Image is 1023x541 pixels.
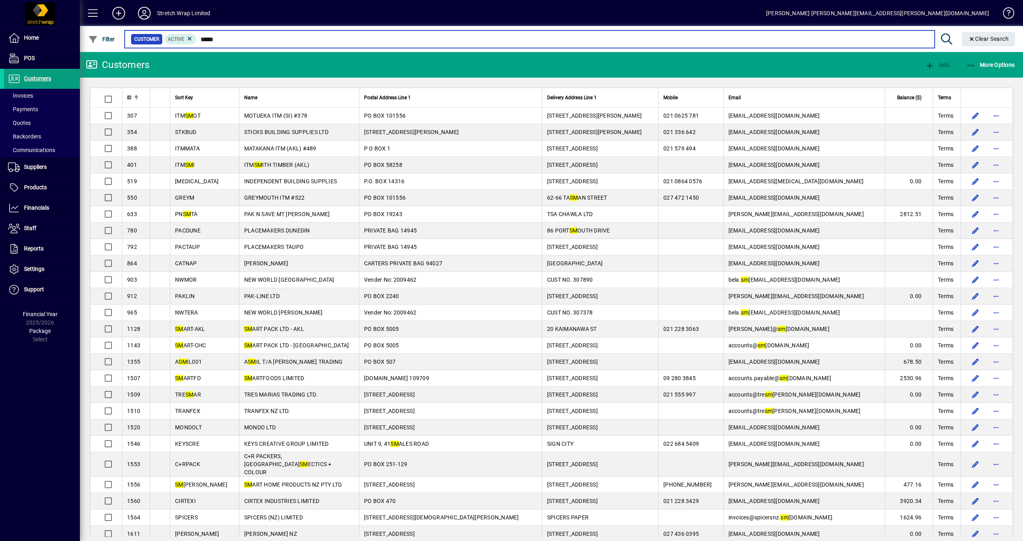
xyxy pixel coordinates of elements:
button: Edit [969,240,982,253]
span: 633 [127,211,137,217]
em: SM [569,227,578,234]
span: [PERSON_NAME][EMAIL_ADDRESS][DOMAIN_NAME] [728,293,864,299]
span: Delivery Address Line 1 [547,93,597,102]
span: TSA CHAWLA LTD [547,211,593,217]
td: 2812.51 [885,206,933,222]
span: PACDUNE [175,227,201,234]
div: Email [728,93,880,102]
button: Add [923,58,951,72]
td: 0.00 [885,337,933,354]
span: Terms [938,259,953,267]
button: More options [990,421,1003,434]
div: Customers [86,58,149,71]
em: SM [175,342,183,349]
span: TRES MARIAS TRADING LTD. [244,391,318,398]
span: PLACEMAKERS TAUPO [244,244,304,250]
em: sm [741,309,749,316]
button: Edit [969,478,982,491]
span: ITM I [175,162,195,168]
span: [EMAIL_ADDRESS][DOMAIN_NAME] [728,194,820,201]
a: Quotes [4,116,80,130]
span: 1510 [127,408,140,414]
span: GREYMOUTH ITM #522 [244,194,305,201]
span: NWTERA [175,309,198,316]
span: Terms [938,423,953,431]
span: MATAKANA ITM (AKL) #489 [244,145,316,152]
span: ART PACK LTD - [GEOGRAPHIC_DATA] [244,342,349,349]
span: ID [127,93,131,102]
span: PN TA [175,211,198,217]
span: Support [24,286,44,293]
span: accounts@tre [PERSON_NAME][DOMAIN_NAME] [728,408,861,414]
button: Clear [962,32,1015,46]
button: Edit [969,208,982,220]
span: PO BOX 5005 [364,342,399,349]
button: More options [990,240,1003,253]
button: More options [990,339,1003,352]
em: SM [570,194,578,201]
em: sm [765,408,773,414]
button: Edit [969,109,982,122]
span: Clear Search [968,36,1009,42]
span: 1509 [127,391,140,398]
span: ITM ITH TIMBER (AKL) [244,162,309,168]
span: [STREET_ADDRESS] [364,424,415,431]
span: NWMOR [175,277,197,283]
button: More options [990,323,1003,335]
span: 864 [127,260,137,266]
span: STKBUD [175,129,197,135]
span: P.O. BOX 14316 [364,178,405,184]
a: Invoices [4,89,80,102]
span: 021 579 494 [663,145,696,152]
span: 1128 [127,326,140,332]
span: bela. [EMAIL_ADDRESS][DOMAIN_NAME] [728,277,840,283]
span: ARTFO [175,375,201,381]
span: 86 PORT OUTH DRIVE [547,227,610,234]
em: SM [390,441,399,447]
button: Edit [969,158,982,171]
button: Edit [969,495,982,507]
mat-chip: Activation Status: Active [165,34,197,44]
span: TRANFEX NZ LTD. [244,408,290,414]
span: [STREET_ADDRESS][PERSON_NAME] [364,129,459,135]
td: 2530.96 [885,370,933,387]
span: [STREET_ADDRESS][PERSON_NAME] [547,112,642,119]
button: More options [990,458,1003,471]
em: SM [248,359,256,365]
span: Terms [938,144,953,152]
em: sm [758,342,766,349]
span: [STREET_ADDRESS] [547,178,598,184]
span: [PERSON_NAME] [244,260,288,266]
span: CARTERS PRIVATE BAG 94027 [364,260,442,266]
span: PRIVATE BAG 14945 [364,227,417,234]
span: Quotes [8,120,31,126]
span: Filter [88,36,115,42]
button: Edit [969,527,982,540]
span: Products [24,184,47,190]
button: More options [990,527,1003,540]
span: 1355 [127,359,140,365]
a: Suppliers [4,157,80,177]
button: More options [990,405,1003,417]
span: [STREET_ADDRESS] [547,293,598,299]
a: POS [4,48,80,68]
span: ART PACK LTD - AKL [244,326,304,332]
span: 388 [127,145,137,152]
span: [EMAIL_ADDRESS][DOMAIN_NAME] [728,227,820,234]
span: PO BOX 101556 [364,112,406,119]
button: Edit [969,405,982,417]
span: CUST NO. 307378 [547,309,593,316]
span: [EMAIL_ADDRESS][DOMAIN_NAME] [728,424,820,431]
span: 307 [127,112,137,119]
span: [EMAIL_ADDRESS][DOMAIN_NAME] [728,260,820,266]
span: Balance ($) [897,93,921,102]
button: Edit [969,142,982,155]
span: Add [925,62,949,68]
div: Balance ($) [890,93,929,102]
span: [EMAIL_ADDRESS][DOMAIN_NAME] [728,359,820,365]
span: A IL001 [175,359,202,365]
a: Financials [4,198,80,218]
span: 027 472 1450 [663,194,699,201]
span: Financials [24,204,49,211]
span: Terms [938,341,953,349]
